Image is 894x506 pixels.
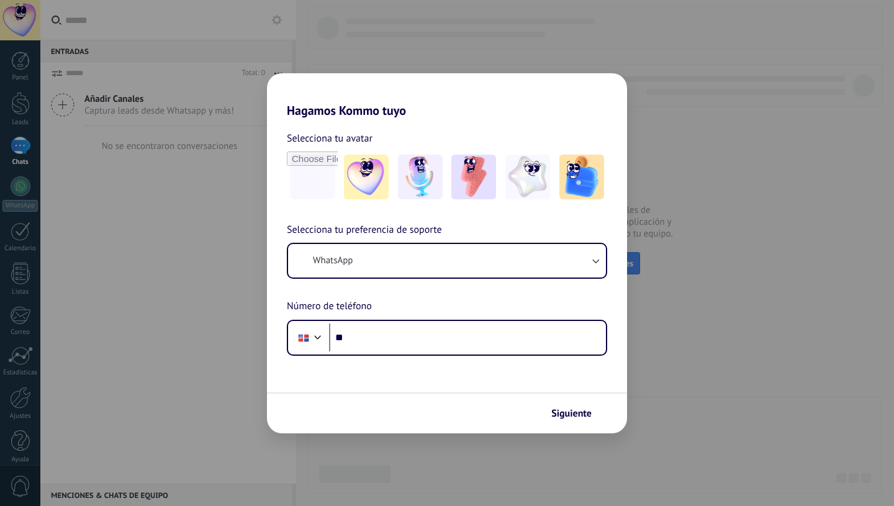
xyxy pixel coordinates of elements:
h2: Hagamos Kommo tuyo [267,73,627,118]
span: Siguiente [551,409,592,418]
span: Selecciona tu avatar [287,130,372,147]
button: Siguiente [546,403,608,424]
span: Número de teléfono [287,299,372,315]
img: -2.jpeg [398,155,443,199]
img: -1.jpeg [344,155,389,199]
span: Selecciona tu preferencia de soporte [287,222,442,238]
button: WhatsApp [288,244,606,278]
img: -5.jpeg [559,155,604,199]
div: Dominican Republic: + 1 [292,325,315,351]
span: WhatsApp [313,255,353,267]
img: -3.jpeg [451,155,496,199]
img: -4.jpeg [505,155,550,199]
